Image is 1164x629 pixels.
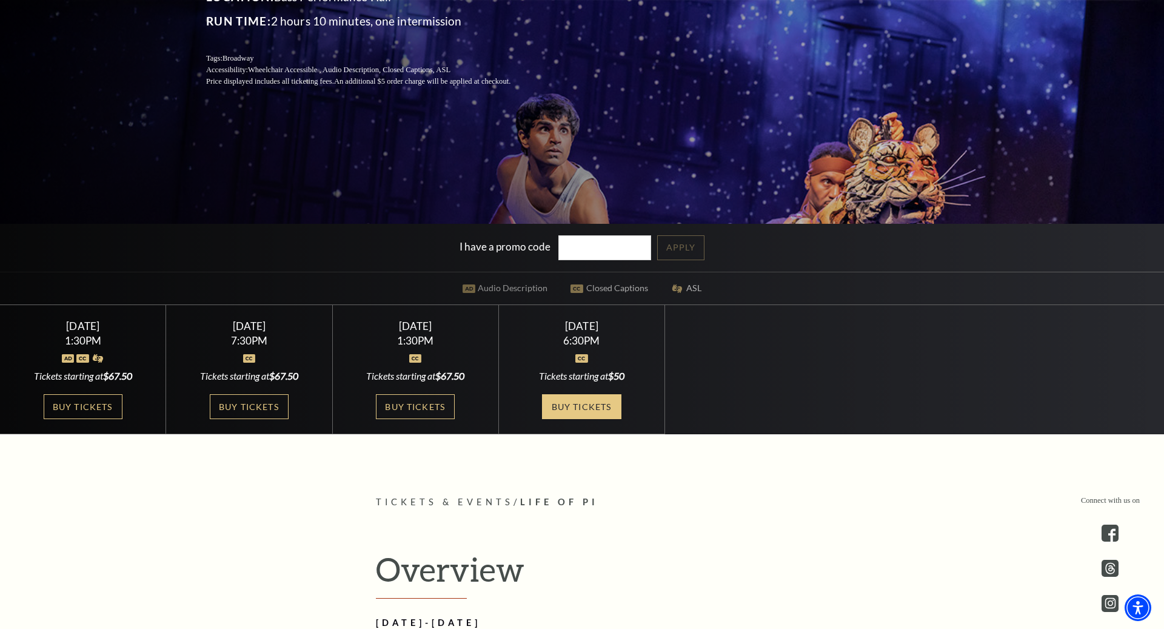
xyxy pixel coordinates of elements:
[376,550,788,599] h2: Overview
[608,370,624,382] span: $50
[15,320,152,332] div: [DATE]
[575,354,588,363] img: icon_oc.svg
[347,335,484,346] div: 1:30PM
[376,495,788,510] p: /
[206,53,540,64] p: Tags:
[222,54,254,62] span: Broadway
[206,14,271,28] span: Run Time:
[376,394,455,419] a: Buy Tickets
[334,77,510,86] span: An additional $5 order charge will be applied at checkout.
[435,370,464,382] span: $67.50
[206,64,540,76] p: Accessibility:
[513,369,651,383] div: Tickets starting at
[243,354,256,363] img: icon_oc.svg
[513,320,651,332] div: [DATE]
[15,335,152,346] div: 1:30PM
[181,335,318,346] div: 7:30PM
[347,320,484,332] div: [DATE]
[248,66,450,74] span: Wheelchair Accessible , Audio Description, Closed Captions, ASL
[44,394,122,419] a: Buy Tickets
[15,369,152,383] div: Tickets starting at
[376,497,513,507] span: Tickets & Events
[181,320,318,332] div: [DATE]
[460,240,550,253] label: I have a promo code
[92,354,104,363] img: icon_asla.svg
[347,369,484,383] div: Tickets starting at
[206,12,540,31] p: 2 hours 10 minutes, one intermission
[181,369,318,383] div: Tickets starting at
[513,335,651,346] div: 6:30PM
[269,370,298,382] span: $67.50
[103,370,132,382] span: $67.50
[1125,594,1151,621] div: Accessibility Menu
[62,354,75,363] img: icon_ad.svg
[206,76,540,87] p: Price displayed includes all ticketing fees.
[210,394,289,419] a: Buy Tickets
[409,354,422,363] img: icon_oc.svg
[542,394,621,419] a: Buy Tickets
[76,354,89,363] img: icon_oc.svg
[1081,495,1140,506] p: Connect with us on
[520,497,598,507] span: Life of Pi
